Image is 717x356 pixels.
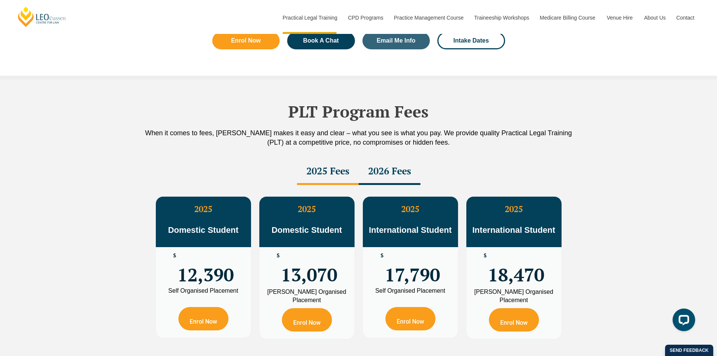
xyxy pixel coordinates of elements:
div: [PERSON_NAME] Organised Placement [265,288,349,304]
div: Self Organised Placement [161,288,245,294]
span: International Student [472,225,555,235]
a: Enrol Now [178,307,228,330]
span: 12,390 [177,253,234,282]
a: Enrol Now [212,32,280,49]
a: Practice Management Course [388,2,469,34]
h2: PLT Program Fees [144,102,573,121]
a: Enrol Now [489,308,539,332]
iframe: LiveChat chat widget [667,306,698,337]
h3: 2025 [466,204,562,214]
span: $ [381,253,384,258]
p: When it comes to fees, [PERSON_NAME] makes it easy and clear – what you see is what you pay. We p... [144,128,573,147]
span: 13,070 [281,253,337,282]
h3: 2025 [259,204,355,214]
span: 18,470 [488,253,544,282]
div: 2025 Fees [297,159,359,185]
span: Enrol Now [231,38,261,44]
span: International Student [369,225,452,235]
a: Practical Legal Training [277,2,343,34]
a: Medicare Billing Course [534,2,601,34]
span: $ [484,253,487,258]
span: Domestic Student [271,225,342,235]
span: Domestic Student [168,225,238,235]
span: $ [277,253,280,258]
span: 17,790 [385,253,440,282]
a: [PERSON_NAME] Centre for Law [17,6,67,28]
a: Intake Dates [437,32,505,49]
div: 2026 Fees [359,159,420,185]
h3: 2025 [156,204,251,214]
a: Email Me Info [362,32,430,49]
span: $ [173,253,176,258]
a: CPD Programs [342,2,388,34]
span: Email Me Info [377,38,416,44]
a: Traineeship Workshops [469,2,534,34]
div: [PERSON_NAME] Organised Placement [472,288,556,304]
a: Contact [671,2,700,34]
span: Intake Dates [454,38,489,44]
span: Book A Chat [303,38,339,44]
h3: 2025 [363,204,458,214]
a: About Us [638,2,671,34]
a: Venue Hire [601,2,638,34]
a: Book A Chat [287,32,355,49]
a: Enrol Now [282,308,332,332]
a: Enrol Now [385,307,435,330]
div: Self Organised Placement [368,288,452,294]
